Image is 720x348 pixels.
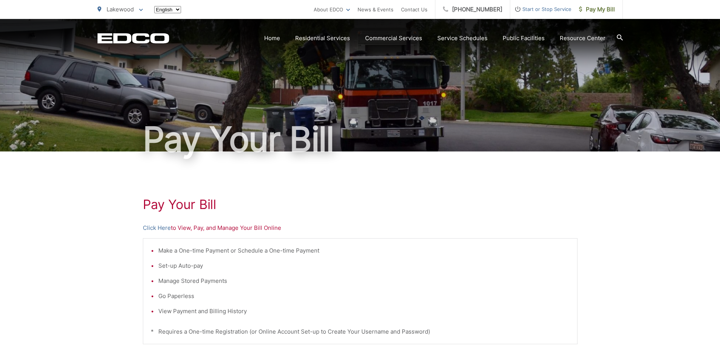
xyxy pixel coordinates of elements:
[143,223,578,233] p: to View, Pay, and Manage Your Bill Online
[98,33,169,44] a: EDCD logo. Return to the homepage.
[437,34,488,43] a: Service Schedules
[98,120,623,158] h1: Pay Your Bill
[365,34,422,43] a: Commercial Services
[314,5,350,14] a: About EDCO
[401,5,427,14] a: Contact Us
[158,261,570,270] li: Set-up Auto-pay
[158,307,570,316] li: View Payment and Billing History
[158,292,570,301] li: Go Paperless
[358,5,393,14] a: News & Events
[295,34,350,43] a: Residential Services
[107,6,134,13] span: Lakewood
[560,34,605,43] a: Resource Center
[154,6,181,13] select: Select a language
[151,327,570,336] p: * Requires a One-time Registration (or Online Account Set-up to Create Your Username and Password)
[158,246,570,255] li: Make a One-time Payment or Schedule a One-time Payment
[143,223,171,233] a: Click Here
[143,197,578,212] h1: Pay Your Bill
[503,34,545,43] a: Public Facilities
[579,5,615,14] span: Pay My Bill
[264,34,280,43] a: Home
[158,276,570,286] li: Manage Stored Payments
